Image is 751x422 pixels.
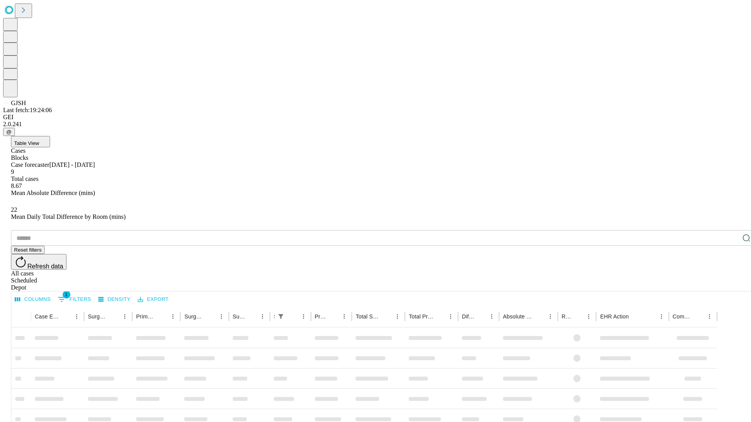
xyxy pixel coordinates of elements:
span: [DATE] - [DATE] [49,161,95,168]
div: Difference [462,313,474,320]
button: Sort [60,311,71,322]
button: Sort [630,311,641,322]
div: Absolute Difference [503,313,533,320]
button: Show filters [56,293,93,306]
div: Predicted In Room Duration [315,313,327,320]
button: Menu [216,311,227,322]
button: Menu [545,311,556,322]
span: @ [6,129,12,135]
span: Mean Daily Total Difference by Room (mins) [11,213,126,220]
button: Table View [11,136,50,147]
button: Sort [381,311,392,322]
span: 22 [11,206,17,213]
button: Sort [572,311,583,322]
span: 8.67 [11,182,22,189]
span: 1 [63,291,70,299]
button: Menu [71,311,82,322]
div: GEI [3,114,748,121]
button: Sort [108,311,119,322]
button: Sort [475,311,486,322]
span: Mean Absolute Difference (mins) [11,190,95,196]
button: Sort [205,311,216,322]
span: Table View [14,140,39,146]
div: EHR Action [600,313,629,320]
div: Comments [673,313,692,320]
div: 2.0.241 [3,121,748,128]
button: Menu [298,311,309,322]
span: 9 [11,168,14,175]
button: Sort [534,311,545,322]
span: Refresh data [27,263,63,270]
button: @ [3,128,15,136]
button: Menu [392,311,403,322]
div: Surgery Name [184,313,204,320]
button: Menu [257,311,268,322]
button: Menu [583,311,594,322]
span: Reset filters [14,247,41,253]
span: Last fetch: 19:24:06 [3,107,52,113]
div: Primary Service [136,313,156,320]
div: Surgeon Name [88,313,108,320]
button: Sort [246,311,257,322]
button: Sort [434,311,445,322]
button: Menu [445,311,456,322]
button: Sort [693,311,704,322]
button: Menu [656,311,667,322]
button: Select columns [13,293,53,306]
button: Menu [119,311,130,322]
button: Sort [328,311,339,322]
div: Case Epic Id [35,313,59,320]
span: Total cases [11,175,38,182]
div: 1 active filter [275,311,286,322]
div: Total Predicted Duration [409,313,433,320]
button: Refresh data [11,254,66,270]
div: Surgery Date [233,313,245,320]
button: Sort [156,311,167,322]
button: Menu [704,311,715,322]
div: Total Scheduled Duration [356,313,380,320]
button: Show filters [275,311,286,322]
button: Sort [287,311,298,322]
button: Density [96,293,133,306]
button: Reset filters [11,246,45,254]
span: GJSH [11,100,26,106]
button: Menu [339,311,350,322]
button: Menu [486,311,497,322]
button: Export [136,293,171,306]
div: Resolved in EHR [562,313,572,320]
button: Menu [167,311,178,322]
span: Case forecaster [11,161,49,168]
